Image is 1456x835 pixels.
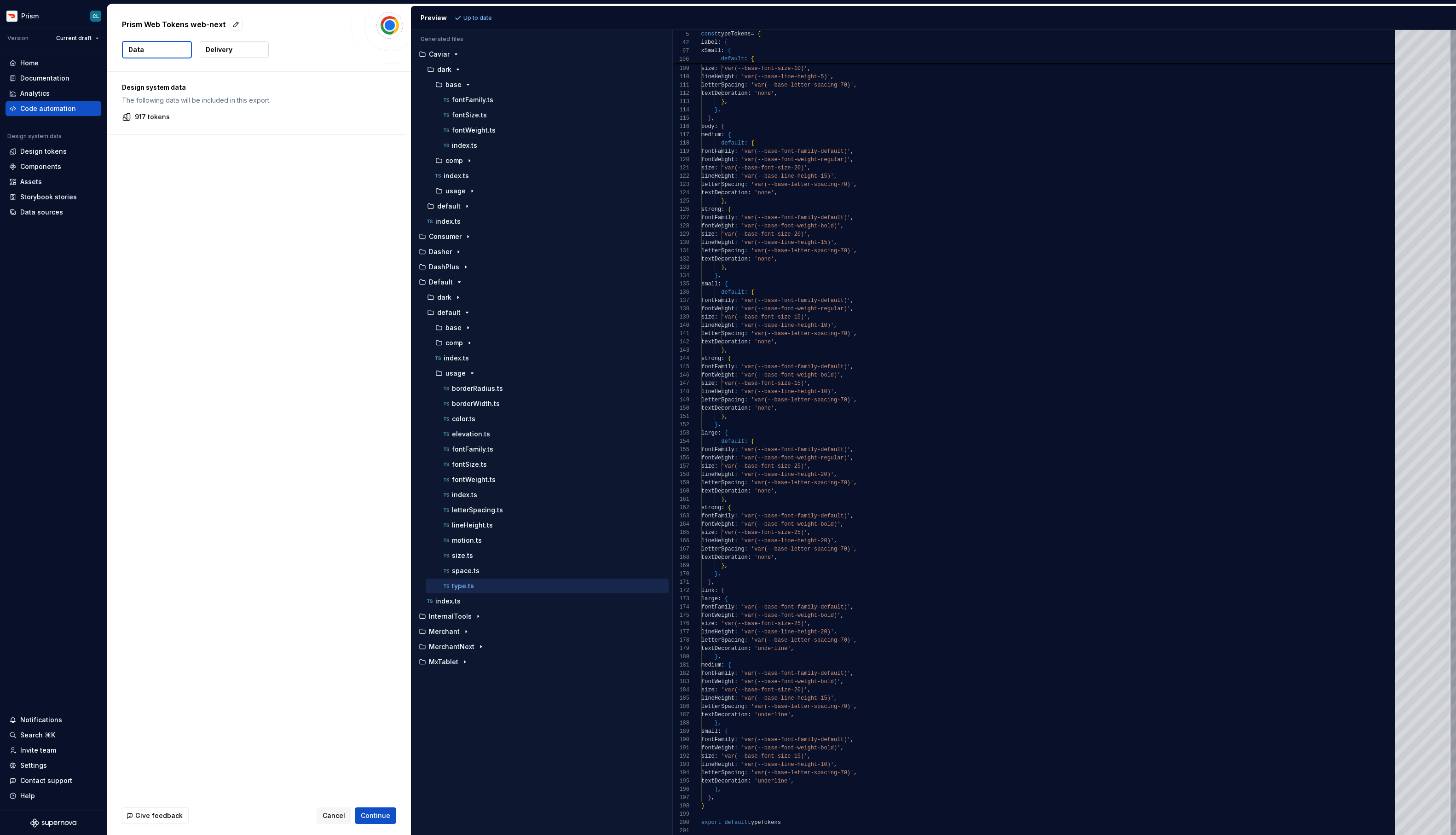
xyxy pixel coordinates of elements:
div: 135 [673,280,689,288]
div: CL [92,12,99,20]
span: , [854,181,857,188]
span: } [721,198,724,204]
span: { [724,281,728,287]
span: : [747,90,751,97]
div: 130 [673,238,689,247]
span: , [724,264,728,271]
span: : [718,39,721,46]
p: usage [445,370,466,377]
button: Merchant [415,626,669,637]
a: Documentation [6,71,101,86]
div: 121 [673,164,689,172]
span: { [728,47,731,54]
p: index.ts [452,491,477,499]
p: default [437,203,461,210]
span: lineHeight [701,74,734,80]
span: : [747,190,751,196]
p: Consumer [429,233,462,240]
p: space.ts [452,567,480,574]
a: Analytics [6,86,101,101]
span: Current draft [56,35,92,42]
p: fontWeight.ts [452,476,496,483]
div: 136 [673,288,689,296]
div: Code automation [20,104,76,113]
button: usage [422,368,669,378]
p: type.ts [452,582,474,590]
a: Supernova Logo [30,818,76,828]
span: 'var(--base-font-size-20)' [721,165,807,171]
div: 140 [673,321,689,330]
p: Data [128,45,144,54]
p: base [445,324,462,331]
span: { [751,289,754,296]
span: { [724,39,728,46]
span: , [807,314,810,320]
span: 'var(--base-font-size-15)' [721,314,807,320]
span: textDecoration [701,90,748,97]
a: Home [6,56,101,70]
span: const [701,31,718,37]
span: : [714,65,717,72]
span: strong [701,206,721,213]
button: InternalTools [415,611,669,621]
span: lineHeight [701,239,734,246]
button: default [419,201,669,211]
button: Data [122,41,192,58]
button: Default [415,277,669,287]
span: , [830,74,833,80]
button: index.ts [422,171,669,181]
button: fontFamily.ts [426,95,669,105]
span: : [744,140,747,146]
div: 109 [673,64,689,73]
p: letterSpacing.ts [452,506,503,514]
div: 133 [673,263,689,272]
img: bd52d190-91a7-4889-9e90-eccda45865b1.png [6,11,17,22]
div: 114 [673,106,689,114]
span: default [721,56,744,62]
div: Settings [20,761,47,770]
span: { [757,31,761,37]
div: 110 [673,73,689,81]
button: MerchantNext [415,642,669,652]
span: : [714,314,717,320]
span: } [714,273,717,279]
span: , [724,198,728,204]
span: , [807,231,810,238]
span: : [734,148,738,155]
span: default [721,289,744,296]
span: : [744,248,747,254]
span: 42 [673,39,689,47]
div: Documentation [20,74,69,83]
div: Design system data [7,133,62,140]
p: dark [437,66,451,73]
span: default [721,140,744,146]
button: index.ts [422,353,669,363]
span: fontFamily [701,148,734,155]
button: usage [422,186,669,196]
span: 'var(--base-font-weight-regular)' [741,306,850,312]
div: Contact support [20,776,72,785]
span: , [718,107,721,113]
span: 'var(--base-font-family-default)' [741,297,850,304]
span: , [850,306,854,312]
button: Current draft [52,32,103,45]
p: comp [445,339,463,347]
button: fontSize.ts [426,110,669,120]
div: 126 [673,205,689,214]
a: Invite team [6,743,101,758]
button: index.ts [419,596,669,606]
span: { [751,56,754,62]
div: 137 [673,296,689,305]
button: Help [6,789,101,803]
span: 'var(--base-line-height-5)' [741,74,830,80]
span: } [714,107,717,113]
p: DashPlus [429,263,459,271]
span: , [854,248,857,254]
span: : [714,123,717,130]
p: Up to date [463,14,492,22]
span: , [774,190,777,196]
p: The following data will be included in this export. [122,96,392,105]
span: , [711,115,714,122]
span: size [701,165,715,171]
span: : [721,206,724,213]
